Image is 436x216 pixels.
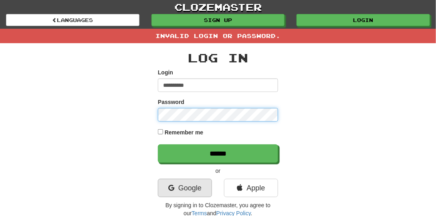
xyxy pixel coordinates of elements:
[158,167,278,175] p: or
[158,98,184,106] label: Password
[297,14,430,26] a: Login
[158,179,212,197] a: Google
[165,128,204,136] label: Remember me
[158,51,278,64] h2: Log In
[151,14,285,26] a: Sign up
[158,68,173,76] label: Login
[6,14,139,26] a: Languages
[224,179,278,197] a: Apple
